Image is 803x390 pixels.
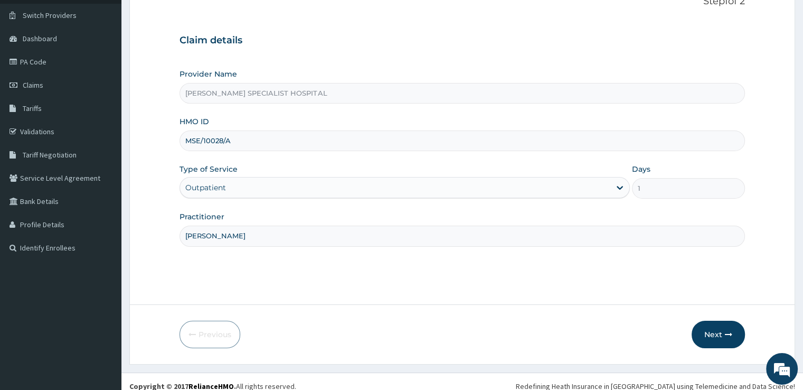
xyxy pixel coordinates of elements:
label: Practitioner [180,211,224,222]
label: Type of Service [180,164,238,174]
button: Next [692,321,745,348]
input: Enter HMO ID [180,131,744,151]
span: Tariff Negotiation [23,150,77,160]
img: d_794563401_company_1708531726252_794563401 [20,53,43,79]
h3: Claim details [180,35,744,47]
span: Claims [23,80,43,90]
label: HMO ID [180,116,209,127]
span: Switch Providers [23,11,77,20]
div: Minimize live chat window [173,5,199,31]
span: We're online! [61,124,146,230]
label: Provider Name [180,69,237,79]
label: Days [632,164,650,174]
textarea: Type your message and hit 'Enter' [5,270,201,307]
span: Tariffs [23,104,42,113]
div: Chat with us now [55,59,177,73]
div: Outpatient [185,182,226,193]
input: Enter Name [180,226,744,246]
span: Dashboard [23,34,57,43]
button: Previous [180,321,240,348]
